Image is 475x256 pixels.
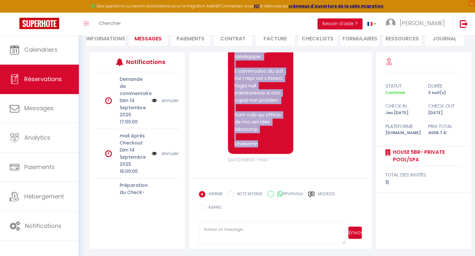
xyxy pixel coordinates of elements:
[94,13,126,35] a: Chercher
[152,97,157,104] img: NO IMAGE
[24,163,55,171] span: Paiements
[400,19,445,27] span: [PERSON_NAME]
[86,30,125,46] li: Informations
[256,30,295,46] li: Facture
[340,30,379,46] li: FORMULAIRES
[381,82,424,90] div: statut
[254,3,260,9] a: ICI
[120,132,147,146] p: mail Après Checkout
[460,20,468,28] img: logout
[425,30,464,46] li: Journal
[288,3,383,9] a: créneaux d'ouverture de la salle migration
[385,179,462,187] div: 11
[386,18,395,28] img: ...
[25,222,61,230] span: Notifications
[274,191,303,198] label: WhatsApp
[348,227,362,239] button: Envoyer
[381,102,424,110] div: check in
[162,97,179,104] a: Annuler
[171,30,210,46] li: Paiements
[381,110,424,116] div: Jeu [DATE]
[24,133,50,142] span: Analytics
[19,18,59,29] img: Super Booking
[120,182,147,210] p: Préparation du Check-Out ALAMEDA
[424,90,466,96] div: 3 nuit(s)
[152,150,157,157] img: NO IMAGE
[318,191,335,199] label: Modèles
[24,192,64,200] span: Hébergement
[205,205,222,212] label: RAPPEL
[381,123,424,130] div: Plateforme
[424,102,466,110] div: check out
[385,90,405,95] span: Confirmé
[381,130,424,136] div: [DOMAIN_NAME]
[318,18,362,29] button: Besoin d'aide ?
[424,123,466,130] div: Prix total
[391,148,462,164] a: House 5Br- Private POOL/SPA
[205,191,222,198] label: AIRBNB
[228,157,267,163] span: [DATE] 11:58:09 - mail
[385,171,462,179] div: total des invités
[298,30,337,46] li: CHECKLISTS
[126,55,162,69] h3: Notifications
[162,150,179,157] a: Annuler
[135,35,162,42] span: Messages
[424,130,466,136] div: 4006.7 €
[381,13,453,35] a: ... [PERSON_NAME]
[120,76,147,97] p: Demande de commentaire
[234,191,263,198] label: NOTE INTERNE
[120,146,147,175] p: Dim 14 Septembre 2025 16:00:00
[24,75,62,83] span: Réservations
[24,104,54,112] span: Messages
[383,30,422,46] li: Ressources
[424,110,466,116] div: [DATE]
[120,97,147,125] p: Dim 14 Septembre 2025 17:00:00
[24,46,58,54] span: Calendriers
[424,82,466,90] div: durée
[5,3,25,22] button: Ouvrir le widget de chat LiveChat
[99,20,121,27] span: Chercher
[448,227,470,251] iframe: Chat
[213,30,253,46] li: Contrat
